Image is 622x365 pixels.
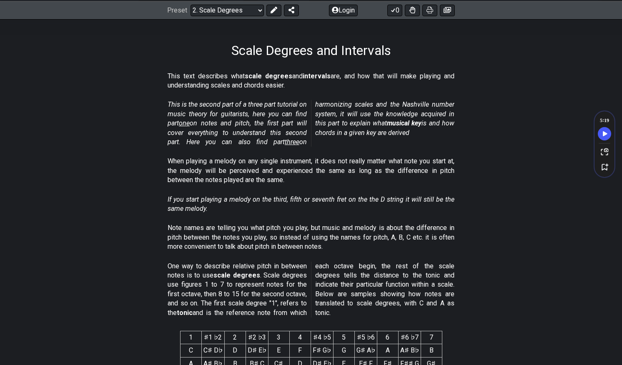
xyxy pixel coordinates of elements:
[266,5,281,16] button: Edit Preset
[168,262,454,317] p: One way to describe relative pitch in between notes is to use . Scale degrees use figures 1 to 7 ...
[398,331,421,344] th: ♯6 ♭7
[168,157,454,185] p: When playing a melody on any single instrument, it does not really matter what note you start at,...
[398,344,421,357] td: A♯ B♭
[284,5,299,16] button: Share Preset
[246,331,268,344] th: ♯2 ♭3
[354,331,377,344] th: ♯5 ♭6
[422,5,437,16] button: Print
[303,72,331,80] strong: intervals
[231,42,391,58] h1: Scale Degrees and Intervals
[285,138,299,146] span: three
[377,344,398,357] td: A
[224,331,246,344] th: 2
[268,344,289,357] td: E
[421,331,442,344] th: 7
[329,5,358,16] button: Login
[246,344,268,357] td: D♯ E♭
[268,331,289,344] th: 3
[311,331,333,344] th: ♯4 ♭5
[201,331,224,344] th: ♯1 ♭2
[377,331,398,344] th: 6
[289,331,311,344] th: 4
[168,195,454,212] em: If you start playing a melody on the third, fifth or seventh fret on the the D string it will sti...
[421,344,442,357] td: B
[180,344,201,357] td: C
[213,271,260,279] strong: scale degrees
[168,223,454,251] p: Note names are telling you what pitch you play, but music and melody is about the difference in p...
[177,309,193,317] strong: tonic
[168,72,454,90] p: This text describes what and are, and how that will make playing and understanding scales and cho...
[224,344,246,357] td: D
[387,119,421,127] strong: musical key
[333,344,354,357] td: G
[289,344,311,357] td: F
[245,72,292,80] strong: scale degrees
[440,5,455,16] button: Create image
[405,5,420,16] button: Toggle Dexterity for all fretkits
[168,100,454,146] em: This is the second part of a three part tutorial on music theory for guitarists, here you can fin...
[311,344,333,357] td: F♯ G♭
[191,5,264,16] select: Preset
[387,5,402,16] button: 0
[179,119,190,127] span: one
[201,344,224,357] td: C♯ D♭
[333,331,354,344] th: 5
[180,331,201,344] th: 1
[354,344,377,357] td: G♯ A♭
[167,6,187,14] span: Preset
